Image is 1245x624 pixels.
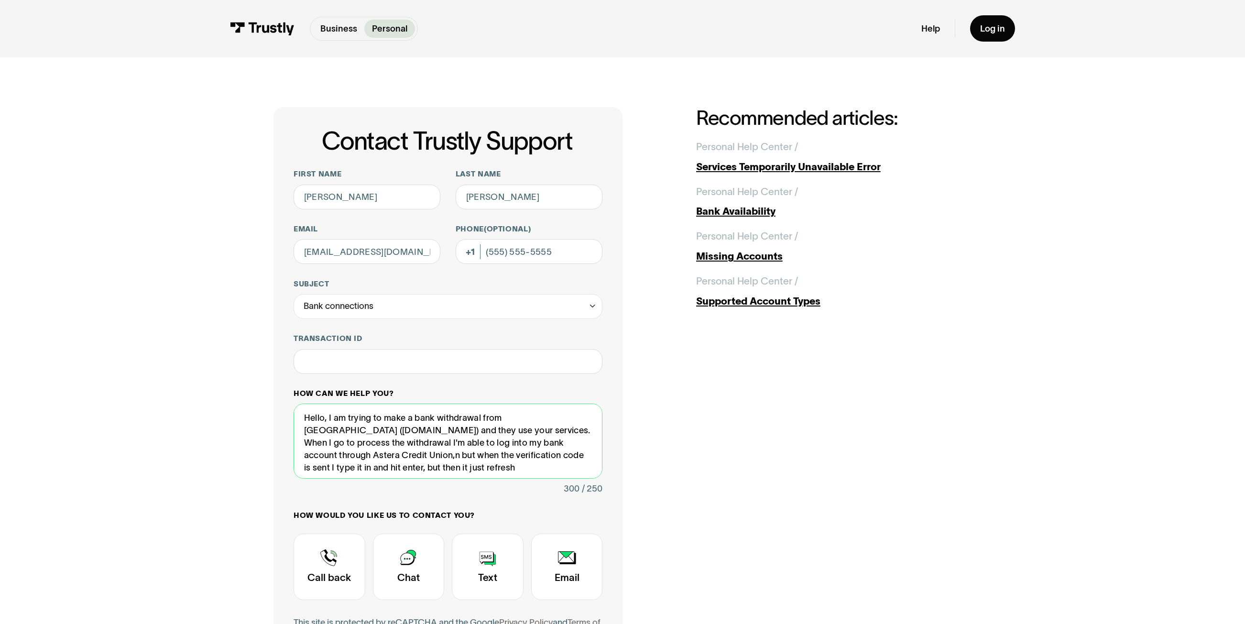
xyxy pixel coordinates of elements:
div: Services Temporarily Unavailable Error [696,159,972,174]
div: Bank Availability [696,204,972,219]
div: Personal Help Center / [696,274,798,288]
div: Missing Accounts [696,249,972,263]
a: Help [921,23,940,34]
a: Personal Help Center /Services Temporarily Unavailable Error [696,139,972,174]
label: Transaction ID [294,334,602,344]
div: Bank connections [304,298,373,313]
p: Personal [372,22,407,35]
div: Supported Account Types [696,294,972,308]
a: Business [313,20,364,38]
img: Trustly Logo [230,22,295,36]
div: / 250 [582,481,602,496]
a: Log in [970,15,1015,42]
div: Personal Help Center / [696,229,798,243]
a: Personal Help Center /Bank Availability [696,184,972,219]
a: Personal [364,20,415,38]
label: How can we help you? [294,389,602,399]
input: Howard [456,185,603,209]
label: Email [294,224,441,234]
a: Personal Help Center /Supported Account Types [696,274,972,308]
input: alex@mail.com [294,239,441,264]
input: (555) 555-5555 [456,239,603,264]
label: Subject [294,279,602,289]
span: (Optional) [484,225,531,233]
label: First name [294,169,441,179]
a: Personal Help Center /Missing Accounts [696,229,972,263]
label: Last name [456,169,603,179]
input: Alex [294,185,441,209]
label: Phone [456,224,603,234]
h1: Contact Trustly Support [292,127,602,154]
div: Personal Help Center / [696,139,798,154]
div: Bank connections [294,294,602,319]
h2: Recommended articles: [696,107,972,129]
label: How would you like us to contact you? [294,511,602,521]
div: 300 [564,481,579,496]
p: Business [320,22,357,35]
div: Log in [980,23,1005,34]
div: Personal Help Center / [696,184,798,199]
